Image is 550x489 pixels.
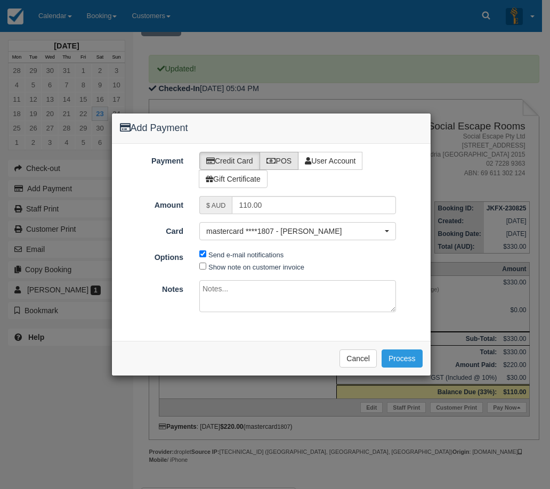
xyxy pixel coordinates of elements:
[112,222,192,237] label: Card
[208,251,284,259] label: Send e-mail notifications
[382,349,423,368] button: Process
[199,170,268,188] label: Gift Certificate
[232,196,395,214] input: Valid amount required.
[199,152,260,170] label: Credit Card
[112,248,192,263] label: Options
[206,226,382,237] span: mastercard ****1807 - [PERSON_NAME]
[206,202,225,209] small: $ AUD
[199,222,396,240] button: mastercard ****1807 - [PERSON_NAME]
[298,152,362,170] label: User Account
[112,152,192,167] label: Payment
[208,263,304,271] label: Show note on customer invoice
[112,196,192,211] label: Amount
[260,152,299,170] label: POS
[112,280,192,295] label: Notes
[120,121,423,135] h4: Add Payment
[339,349,377,368] button: Cancel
